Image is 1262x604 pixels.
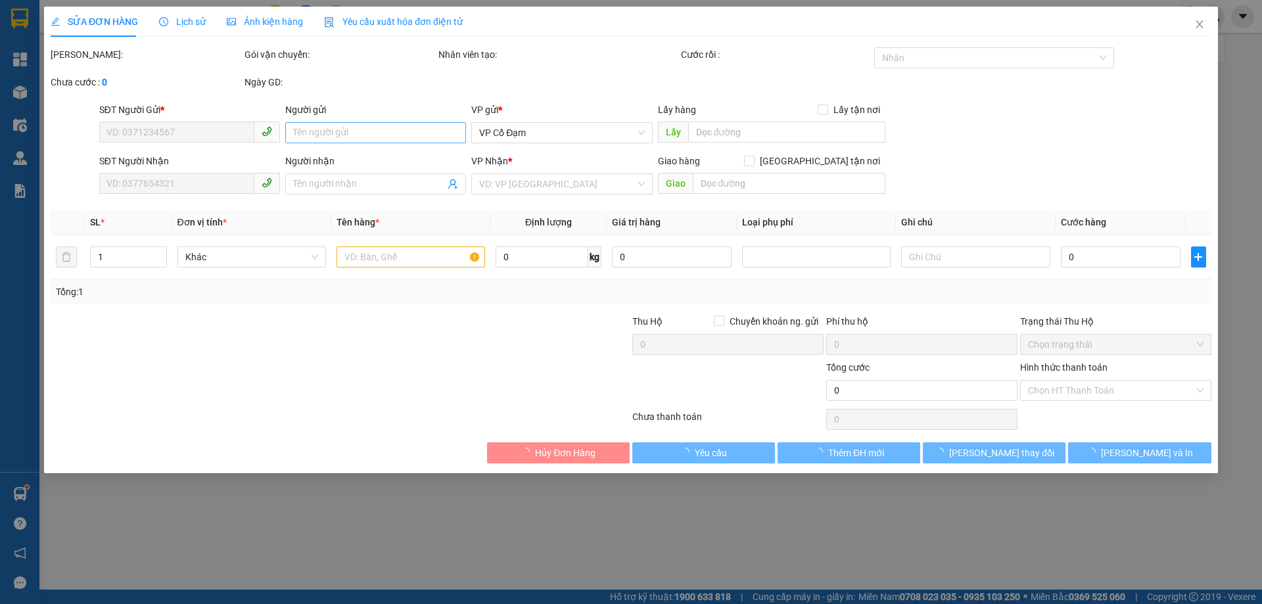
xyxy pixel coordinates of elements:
span: Lấy [658,122,688,143]
th: Ghi chú [897,210,1056,235]
span: Đơn vị tính [177,217,227,227]
button: delete [56,246,77,267]
div: Người gửi [285,103,466,117]
div: SĐT Người Nhận [99,154,280,168]
th: Loại phụ phí [737,210,896,235]
div: Chưa thanh toán [631,409,825,432]
div: Người nhận [285,154,466,168]
span: Giao [658,173,693,194]
img: icon [324,17,335,28]
input: Ghi Chú [902,246,1050,267]
span: Thu Hộ [632,316,663,327]
span: SL [91,217,101,227]
div: VP gửi [472,103,653,117]
span: [GEOGRAPHIC_DATA] tận nơi [755,154,885,168]
span: [PERSON_NAME] và In [1101,446,1193,460]
span: loading [814,448,828,457]
button: Yêu cầu [632,442,775,463]
span: loading [680,448,695,457]
span: plus [1192,252,1205,262]
button: Hủy Đơn Hàng [487,442,630,463]
span: Chọn trạng thái [1028,335,1204,354]
input: Dọc đường [688,122,885,143]
div: Trạng thái Thu Hộ [1020,314,1211,329]
button: [PERSON_NAME] và In [1069,442,1211,463]
span: Tổng cước [826,362,870,373]
div: Ngày GD: [245,75,436,89]
input: VD: Bàn, Ghế [337,246,485,267]
span: Giá trị hàng [612,217,661,227]
span: Hủy Đơn Hàng [535,446,596,460]
span: loading [521,448,535,457]
span: Tên hàng [337,217,379,227]
span: picture [227,17,236,26]
span: edit [51,17,60,26]
span: Giao hàng [658,156,700,166]
span: [PERSON_NAME] thay đổi [949,446,1054,460]
span: Cước hàng [1061,217,1106,227]
span: phone [262,177,272,188]
input: Dọc đường [693,173,885,194]
span: Chuyển khoản ng. gửi [724,314,824,329]
div: [PERSON_NAME]: [51,47,242,62]
b: 0 [102,77,107,87]
span: VP Nhận [472,156,509,166]
button: Thêm ĐH mới [778,442,920,463]
span: close [1194,19,1205,30]
div: Nhân viên tạo: [438,47,678,62]
button: plus [1191,246,1205,267]
span: Yêu cầu [695,446,727,460]
span: kg [588,246,601,267]
span: phone [262,126,272,137]
span: Định lượng [525,217,572,227]
div: Cước rồi : [681,47,872,62]
div: Gói vận chuyển: [245,47,436,62]
span: loading [935,448,949,457]
span: Lấy hàng [658,105,696,115]
button: [PERSON_NAME] thay đổi [923,442,1065,463]
span: Khác [185,247,318,267]
span: SỬA ĐƠN HÀNG [51,16,138,27]
span: Lịch sử [159,16,206,27]
div: Phí thu hộ [826,314,1017,334]
span: clock-circle [159,17,168,26]
span: loading [1087,448,1101,457]
div: SĐT Người Gửi [99,103,280,117]
span: Ảnh kiện hàng [227,16,303,27]
label: Hình thức thanh toán [1020,362,1108,373]
span: Yêu cầu xuất hóa đơn điện tử [324,16,463,27]
div: Chưa cước : [51,75,242,89]
div: Tổng: 1 [56,285,487,299]
span: Thêm ĐH mới [828,446,884,460]
span: Lấy tận nơi [828,103,885,117]
button: Close [1181,7,1218,43]
span: user-add [448,179,459,189]
span: VP Cổ Đạm [480,123,645,143]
